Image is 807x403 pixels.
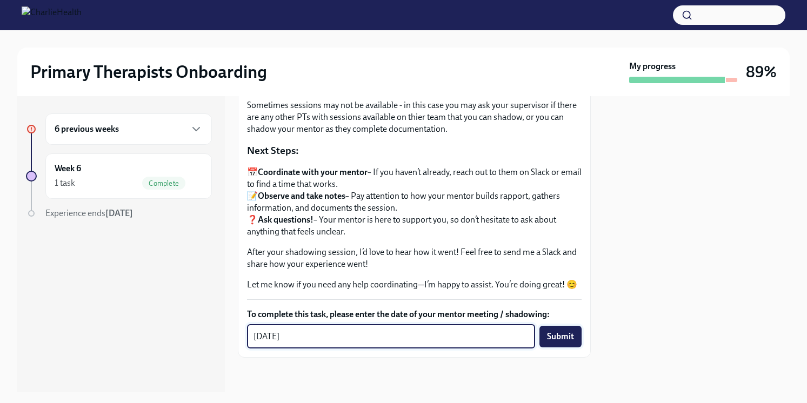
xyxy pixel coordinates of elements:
[258,167,368,177] strong: Coordinate with your mentor
[26,153,212,199] a: Week 61 taskComplete
[55,123,119,135] h6: 6 previous weeks
[247,166,582,238] p: 📅 – If you haven’t already, reach out to them on Slack or email to find a time that works. 📝 – Pa...
[247,279,582,291] p: Let me know if you need any help coordinating—I’m happy to assist. You’re doing great! 😊
[142,179,185,187] span: Complete
[539,326,582,347] button: Submit
[45,208,133,218] span: Experience ends
[547,331,574,342] span: Submit
[247,308,582,320] label: To complete this task, please enter the date of your mentor meeting / shadowing:
[45,113,212,145] div: 6 previous weeks
[30,61,267,83] h2: Primary Therapists Onboarding
[55,177,75,189] div: 1 task
[254,330,529,343] textarea: [DATE]
[247,99,582,135] p: Sometimes sessions may not be available - in this case you may ask your supervisor if there are a...
[247,246,582,270] p: After your shadowing session, I’d love to hear how it went! Feel free to send me a Slack and shar...
[258,191,345,201] strong: Observe and take notes
[258,214,314,225] strong: Ask questions!
[247,144,582,158] p: Next Steps:
[746,62,777,82] h3: 89%
[22,6,82,24] img: CharlieHealth
[55,163,81,174] h6: Week 6
[105,208,133,218] strong: [DATE]
[629,61,676,72] strong: My progress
